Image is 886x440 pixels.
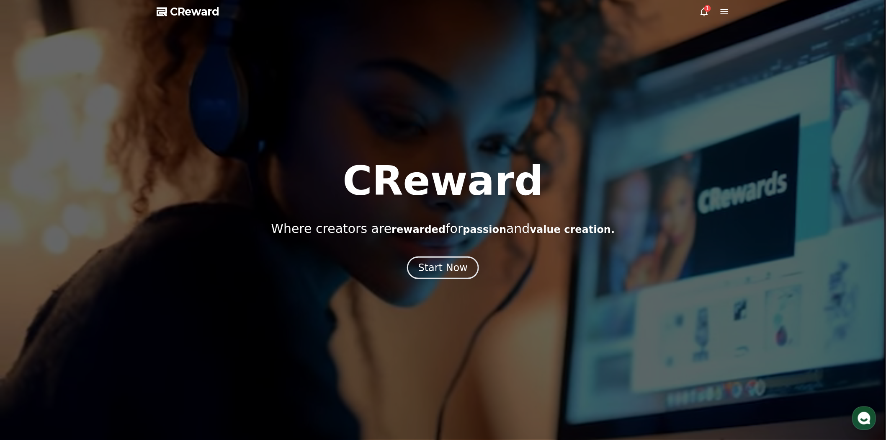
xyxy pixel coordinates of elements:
[343,161,543,201] h1: CReward
[157,5,219,18] a: CReward
[124,278,144,285] span: Settings
[70,279,94,285] span: Messages
[55,266,108,287] a: Messages
[170,5,219,18] span: CReward
[21,278,36,285] span: Home
[407,265,479,273] a: Start Now
[407,256,479,279] button: Start Now
[463,224,507,236] span: passion
[271,221,615,236] p: Where creators are for and
[391,224,446,236] span: rewarded
[3,266,55,287] a: Home
[418,261,468,274] div: Start Now
[704,5,711,12] div: 1
[108,266,161,287] a: Settings
[530,224,615,236] span: value creation.
[699,7,709,17] a: 1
